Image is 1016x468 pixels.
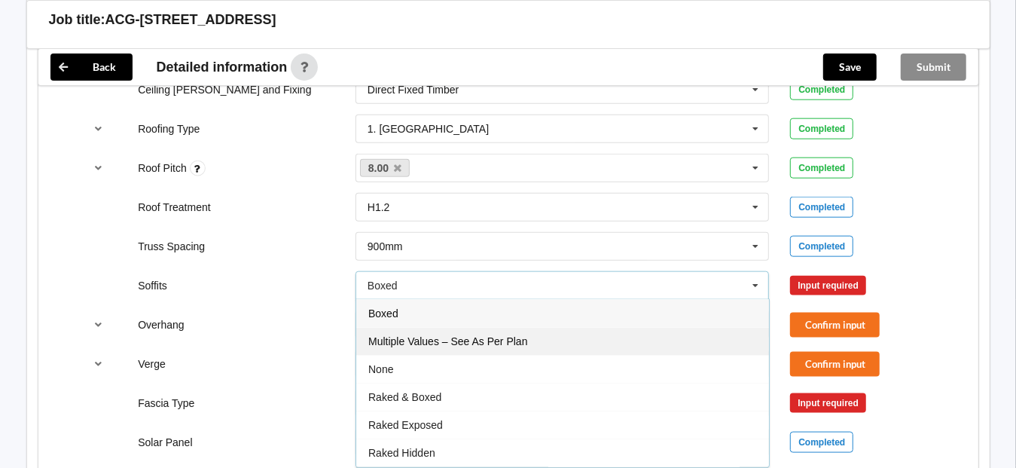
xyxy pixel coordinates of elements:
[105,11,276,29] h3: ACG-[STREET_ADDRESS]
[368,124,489,134] div: 1. [GEOGRAPHIC_DATA]
[368,391,441,403] span: Raked & Boxed
[790,236,853,257] div: Completed
[790,79,853,100] div: Completed
[50,54,133,81] button: Back
[790,197,853,218] div: Completed
[790,393,866,413] div: Input required
[790,432,853,453] div: Completed
[368,202,390,213] div: H1.2
[360,159,410,177] a: 8.00
[790,313,880,338] button: Confirm input
[84,154,113,182] button: reference-toggle
[368,419,443,431] span: Raked Exposed
[84,350,113,378] button: reference-toggle
[138,436,192,448] label: Solar Panel
[84,311,113,338] button: reference-toggle
[138,397,194,409] label: Fascia Type
[368,84,459,95] div: Direct Fixed Timber
[49,11,105,29] h3: Job title:
[138,201,211,213] label: Roof Treatment
[790,158,853,179] div: Completed
[368,335,527,347] span: Multiple Values – See As Per Plan
[823,54,877,81] button: Save
[790,352,880,377] button: Confirm input
[138,123,200,135] label: Roofing Type
[790,276,866,295] div: Input required
[84,115,113,142] button: reference-toggle
[138,280,167,292] label: Soffits
[138,162,189,174] label: Roof Pitch
[368,307,398,320] span: Boxed
[138,240,205,252] label: Truss Spacing
[138,84,311,96] label: Ceiling [PERSON_NAME] and Fixing
[157,60,288,74] span: Detailed information
[790,118,853,139] div: Completed
[138,319,184,331] label: Overhang
[368,447,435,459] span: Raked Hidden
[368,241,403,252] div: 900mm
[138,358,166,370] label: Verge
[368,363,393,375] span: None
